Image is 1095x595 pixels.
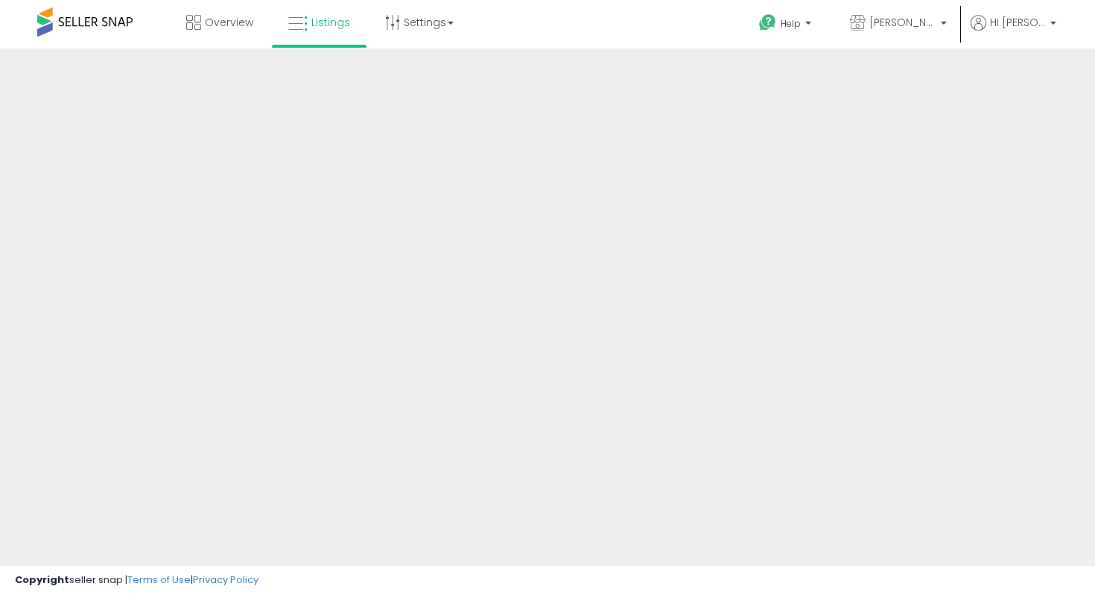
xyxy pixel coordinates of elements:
span: Overview [205,15,253,30]
span: [PERSON_NAME] Products [869,15,936,30]
div: seller snap | | [15,573,258,588]
span: Listings [311,15,350,30]
a: Privacy Policy [193,573,258,587]
span: Help [781,17,801,30]
a: Help [747,2,826,48]
span: Hi [PERSON_NAME] [990,15,1046,30]
a: Terms of Use [127,573,191,587]
strong: Copyright [15,573,69,587]
i: Get Help [758,13,777,32]
a: Hi [PERSON_NAME] [971,15,1056,48]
